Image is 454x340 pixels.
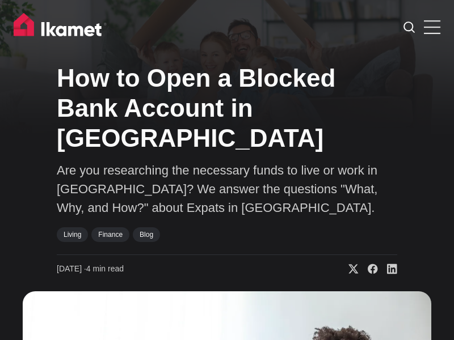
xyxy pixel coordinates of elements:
[57,161,397,217] p: Are you researching the necessary funds to live or work in [GEOGRAPHIC_DATA]? We answer the quest...
[57,63,397,153] h1: How to Open a Blocked Bank Account in [GEOGRAPHIC_DATA]
[378,263,397,275] a: Share on Linkedin
[359,263,378,275] a: Share on Facebook
[57,227,88,242] a: Living
[339,263,359,275] a: Share on X
[91,227,129,242] a: Finance
[133,227,160,242] a: Blog
[14,13,107,41] img: Ikamet home
[57,263,124,275] time: 4 min read
[57,264,86,273] span: [DATE] ∙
